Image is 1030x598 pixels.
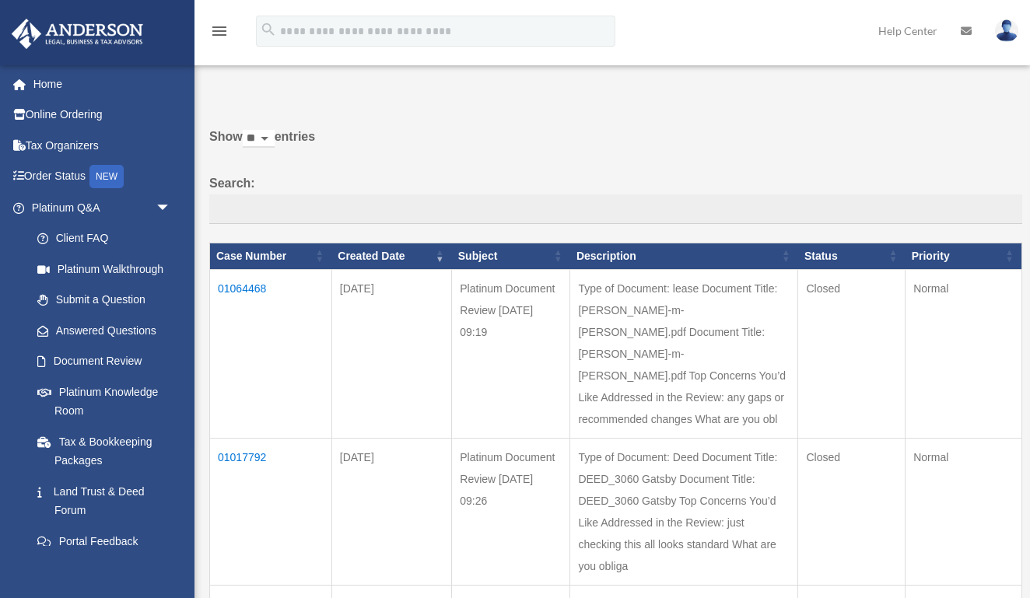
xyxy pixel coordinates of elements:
a: Client FAQ [22,223,187,254]
td: [DATE] [331,269,452,438]
i: menu [210,22,229,40]
span: arrow_drop_down [156,192,187,224]
a: Document Review [22,346,187,377]
th: Subject: activate to sort column ascending [452,243,570,269]
select: Showentries [243,130,275,148]
td: 01017792 [210,438,332,585]
a: Answered Questions [22,315,179,346]
td: Closed [798,438,906,585]
td: Platinum Document Review [DATE] 09:19 [452,269,570,438]
td: Type of Document: lease Document Title: [PERSON_NAME]-m-[PERSON_NAME].pdf Document Title: [PERSON... [570,269,798,438]
a: Tax & Bookkeeping Packages [22,426,187,476]
th: Priority: activate to sort column ascending [906,243,1022,269]
td: Closed [798,269,906,438]
a: Online Ordering [11,100,194,131]
a: Tax Organizers [11,130,194,161]
a: Order StatusNEW [11,161,194,193]
td: [DATE] [331,438,452,585]
label: Show entries [209,126,1022,163]
a: Home [11,68,194,100]
th: Description: activate to sort column ascending [570,243,798,269]
th: Case Number: activate to sort column ascending [210,243,332,269]
i: search [260,21,277,38]
a: Submit a Question [22,285,187,316]
img: User Pic [995,19,1018,42]
input: Search: [209,194,1022,224]
td: Normal [906,269,1022,438]
td: 01064468 [210,269,332,438]
a: Platinum Knowledge Room [22,376,187,426]
th: Created Date: activate to sort column ascending [331,243,452,269]
a: Platinum Walkthrough [22,254,187,285]
td: Platinum Document Review [DATE] 09:26 [452,438,570,585]
label: Search: [209,173,1022,224]
a: Platinum Q&Aarrow_drop_down [11,192,187,223]
th: Status: activate to sort column ascending [798,243,906,269]
td: Type of Document: Deed Document Title: DEED_3060 Gatsby Document Title: DEED_3060 Gatsby Top Conc... [570,438,798,585]
img: Anderson Advisors Platinum Portal [7,19,148,49]
a: Portal Feedback [22,526,187,557]
div: NEW [89,165,124,188]
a: menu [210,27,229,40]
td: Normal [906,438,1022,585]
a: Land Trust & Deed Forum [22,476,187,526]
